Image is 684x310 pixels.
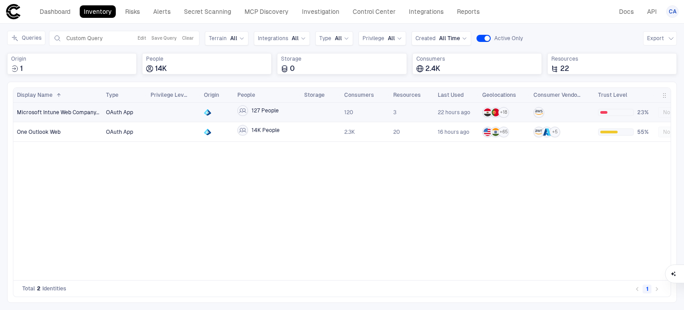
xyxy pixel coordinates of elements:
[615,5,638,18] a: Docs
[666,5,679,18] button: CA
[547,53,677,74] div: Total resources accessed or granted by identities
[453,5,484,18] a: Reports
[290,64,295,73] span: 0
[393,109,396,116] span: 3
[551,55,673,62] span: Resources
[252,127,280,134] span: 14K People
[438,128,469,136] div: 9/2/2025 21:00:16
[492,108,500,116] img: PT
[209,35,227,42] span: Terrain
[240,5,293,18] a: MCP Discovery
[180,33,195,44] button: Clear
[643,31,677,45] button: Export
[535,108,543,116] div: AWS
[11,55,133,62] span: Origin
[388,35,395,42] span: All
[412,53,542,74] div: Total consumers using identities
[393,128,400,136] span: 20
[438,91,464,99] span: Last Used
[344,109,353,116] span: 120
[252,107,279,114] span: 127 People
[146,55,268,62] span: People
[80,5,116,18] a: Inventory
[344,91,374,99] span: Consumers
[155,64,167,73] span: 14K
[149,5,175,18] a: Alerts
[438,109,470,116] div: 9/2/2025 15:40:35
[349,5,399,18] a: Control Center
[281,55,403,62] span: Storage
[552,129,558,135] span: + 5
[500,129,508,135] span: + 65
[17,128,61,136] span: One Outlook Web
[543,128,551,136] div: Azure
[258,35,288,42] span: Integrations
[180,5,235,18] a: Secret Scanning
[277,53,407,74] div: Total storage locations where identities are stored
[292,35,299,42] span: All
[484,128,492,136] img: US
[20,64,23,73] span: 1
[533,91,582,99] span: Consumer Vendors
[405,5,448,18] a: Integrations
[17,109,99,116] span: Microsoft Intune Web Company Portal
[106,109,133,116] span: OAuth App
[425,64,440,73] span: 2.4K
[136,33,148,44] button: Edit
[500,109,507,116] span: + 18
[7,31,49,45] div: Expand queries side panel
[66,35,102,42] span: Custom Query
[643,5,661,18] a: API
[304,91,325,99] span: Storage
[230,35,237,42] span: All
[439,35,460,42] span: All Time
[121,5,144,18] a: Risks
[415,35,436,42] span: Created
[438,128,469,136] span: 16 hours ago
[492,128,500,136] img: IN
[17,91,53,99] span: Display Name
[393,91,421,99] span: Resources
[438,109,470,116] span: 22 hours ago
[204,91,219,99] span: Origin
[637,109,651,116] span: 23%
[482,91,516,99] span: Geolocations
[535,128,543,136] div: AWS
[494,35,523,42] span: Active Only
[669,8,676,15] span: CA
[335,35,342,42] span: All
[22,285,35,292] span: Total
[142,53,272,74] div: Total employees associated with identities
[637,128,651,136] span: 55%
[42,285,66,292] span: Identities
[106,129,133,135] span: OAuth App
[598,91,627,99] span: Trust Level
[37,285,41,292] span: 2
[7,53,137,74] div: Total sources where identities were created
[484,108,492,116] img: EG
[319,35,331,42] span: Type
[344,128,355,136] span: 2.3K
[150,33,179,44] button: Save Query
[106,91,118,99] span: Type
[237,91,255,99] span: People
[643,285,651,293] button: page 1
[7,31,45,45] button: Queries
[298,5,343,18] a: Investigation
[416,55,538,62] span: Consumers
[560,64,569,73] span: 22
[632,283,662,294] nav: pagination navigation
[151,91,188,99] span: Privilege Level
[362,35,384,42] span: Privilege
[36,5,74,18] a: Dashboard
